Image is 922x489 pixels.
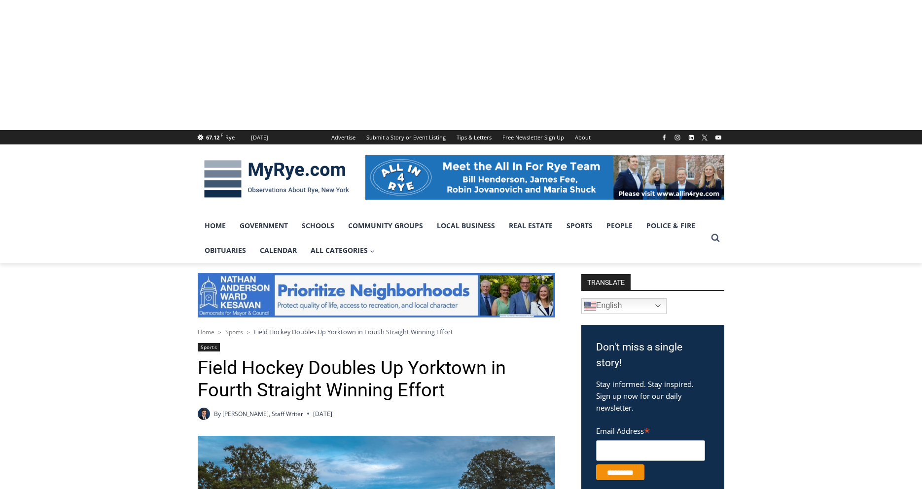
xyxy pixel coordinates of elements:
a: Sports [560,213,600,238]
nav: Secondary Navigation [326,130,596,144]
span: > [247,329,250,336]
span: F [221,132,223,138]
img: All in for Rye [365,155,724,200]
a: Home [198,213,233,238]
a: Free Newsletter Sign Up [497,130,569,144]
img: Charlie Morris headshot PROFESSIONAL HEADSHOT [198,408,210,420]
a: Police & Fire [639,213,702,238]
nav: Breadcrumbs [198,327,555,337]
button: View Search Form [707,229,724,247]
span: > [218,329,221,336]
a: Real Estate [502,213,560,238]
span: 67.12 [206,134,219,141]
span: Field Hockey Doubles Up Yorktown in Fourth Straight Winning Effort [254,327,453,336]
a: Author image [198,408,210,420]
label: Email Address [596,421,705,439]
a: Instagram [672,132,683,143]
a: English [581,298,667,314]
h3: Don't miss a single story! [596,340,709,371]
a: Local Business [430,213,502,238]
a: Calendar [253,238,304,263]
span: All Categories [311,245,375,256]
strong: TRANSLATE [581,274,631,290]
span: By [214,409,221,419]
a: X [699,132,710,143]
a: Schools [295,213,341,238]
a: Sports [225,328,243,336]
div: [DATE] [251,133,268,142]
a: [PERSON_NAME], Staff Writer [222,410,303,418]
a: Tips & Letters [451,130,497,144]
a: Government [233,213,295,238]
a: About [569,130,596,144]
time: [DATE] [313,409,332,419]
p: Stay informed. Stay inspired. Sign up now for our daily newsletter. [596,378,709,414]
a: Home [198,328,214,336]
a: Sports [198,343,220,351]
img: MyRye.com [198,153,355,205]
a: Linkedin [685,132,697,143]
nav: Primary Navigation [198,213,707,263]
a: YouTube [712,132,724,143]
a: People [600,213,639,238]
a: Advertise [326,130,361,144]
div: Rye [225,133,235,142]
a: Community Groups [341,213,430,238]
a: Submit a Story or Event Listing [361,130,451,144]
a: Facebook [658,132,670,143]
img: en [584,300,596,312]
h1: Field Hockey Doubles Up Yorktown in Fourth Straight Winning Effort [198,357,555,402]
a: Obituaries [198,238,253,263]
a: All Categories [304,238,382,263]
